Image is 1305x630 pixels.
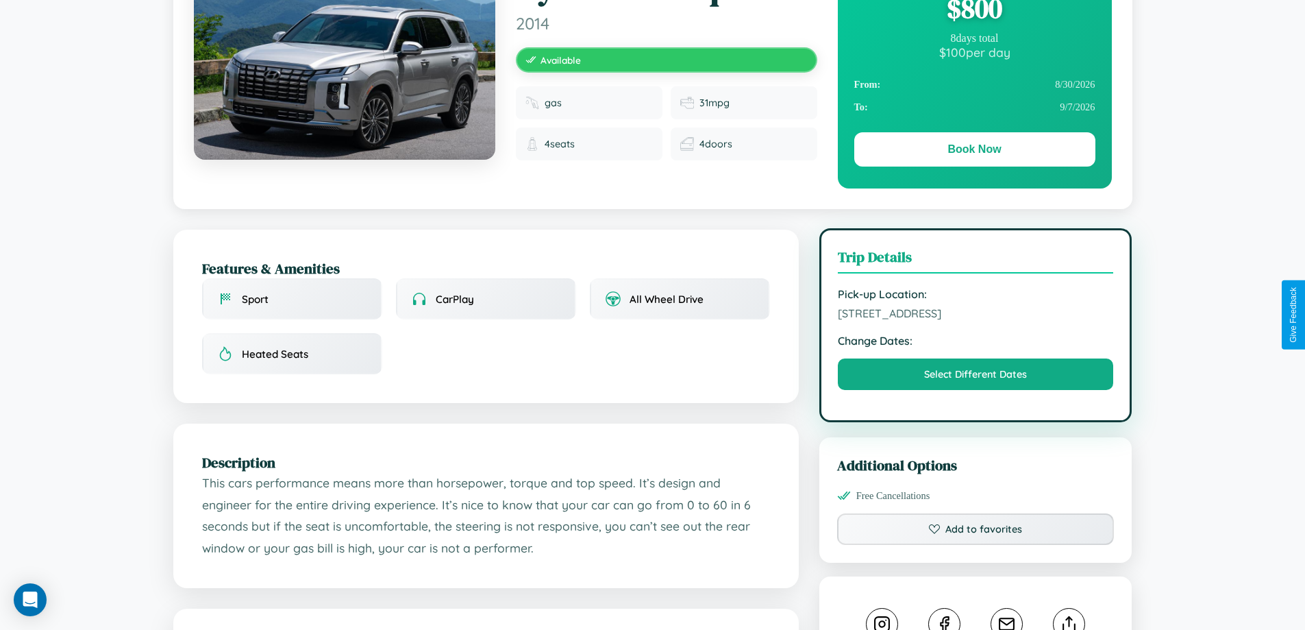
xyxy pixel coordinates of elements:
span: 31 mpg [699,97,730,109]
div: Give Feedback [1289,287,1298,343]
span: gas [545,97,562,109]
span: Heated Seats [242,348,308,361]
button: Add to favorites [837,513,1115,545]
button: Book Now [854,132,1095,167]
strong: From: [854,79,881,90]
div: $ 100 per day [854,45,1095,60]
h2: Description [202,452,770,472]
div: 9 / 7 / 2026 [854,96,1095,119]
span: CarPlay [436,293,474,306]
strong: Change Dates: [838,334,1114,348]
strong: Pick-up Location: [838,287,1114,301]
div: Open Intercom Messenger [14,583,47,616]
img: Fuel type [525,96,539,110]
span: All Wheel Drive [630,293,704,306]
span: Free Cancellations [856,490,930,502]
span: 4 seats [545,138,575,150]
span: 4 doors [699,138,732,150]
h3: Trip Details [838,247,1114,274]
img: Fuel efficiency [680,96,694,110]
span: [STREET_ADDRESS] [838,306,1114,320]
button: Select Different Dates [838,359,1114,390]
img: Seats [525,137,539,151]
img: Doors [680,137,694,151]
div: 8 days total [854,32,1095,45]
h2: Features & Amenities [202,258,770,278]
h3: Additional Options [837,455,1115,475]
strong: To: [854,101,868,113]
span: Available [540,54,581,66]
span: 2014 [516,13,817,34]
div: 8 / 30 / 2026 [854,73,1095,96]
p: This cars performance means more than horsepower, torque and top speed. It’s design and engineer ... [202,472,770,559]
span: Sport [242,293,269,306]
